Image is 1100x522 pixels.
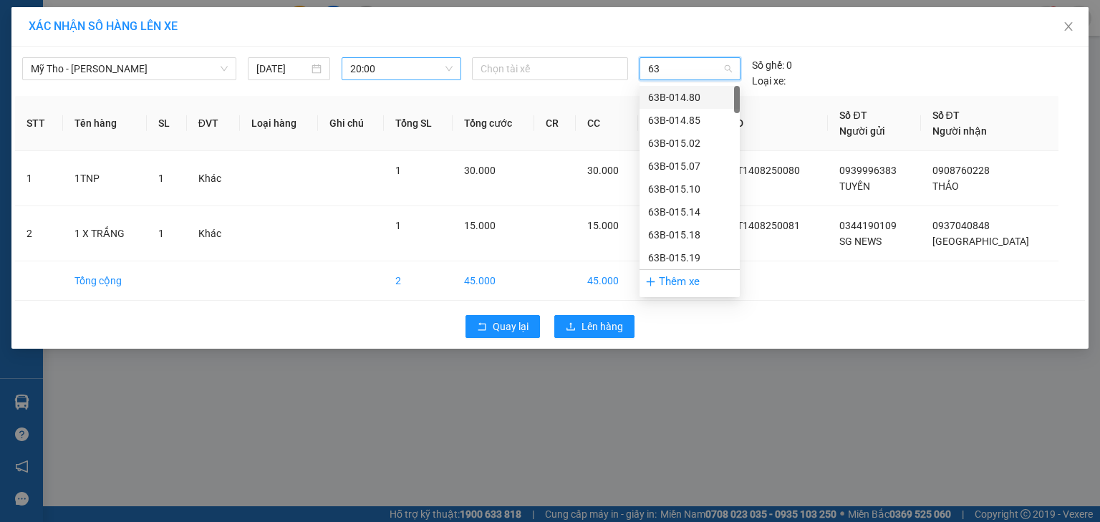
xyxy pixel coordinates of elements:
th: CR [534,96,576,151]
span: 1 [395,220,401,231]
span: rollback [477,322,487,333]
span: Số ĐT [839,110,867,121]
text: CGTLT1408250081 [67,68,261,93]
td: 1 [15,151,63,206]
span: THẢO [932,180,959,192]
td: Tổng cộng [63,261,148,301]
td: 2 [702,261,828,301]
span: 1 [158,173,164,184]
div: 63B-014.80 [640,86,740,109]
span: [GEOGRAPHIC_DATA] [932,236,1029,247]
span: 15.000 [464,220,496,231]
span: Loại xe: [752,73,786,89]
span: TUYẾN [839,180,870,192]
th: CC [576,96,639,151]
div: Thêm xe [640,269,740,294]
button: rollbackQuay lại [465,315,540,338]
span: upload [566,322,576,333]
span: 1 [395,165,401,176]
div: 63B-015.19 [648,250,731,266]
span: 0939996383 [839,165,897,176]
th: SL [147,96,186,151]
th: Tổng SL [384,96,453,151]
button: uploadLên hàng [554,315,635,338]
th: Thu hộ [638,96,702,151]
th: Mã GD [702,96,828,151]
div: 0 [752,57,792,73]
span: Số ghế: [752,57,784,73]
th: ĐVT [187,96,240,151]
div: Chợ Gạo [8,102,319,140]
span: SG NEWS [839,236,882,247]
th: Loại hàng [240,96,319,151]
span: XÁC NHẬN SỐ HÀNG LÊN XE [29,19,178,33]
th: Tổng cước [453,96,534,151]
div: 63B-014.80 [648,90,731,105]
span: CGTLT1408250080 [713,165,800,176]
div: 63B-015.02 [640,132,740,155]
div: 63B-015.10 [648,181,731,197]
span: Mỹ Tho - Hồ Chí Minh [31,58,228,79]
span: Số ĐT [932,110,960,121]
td: 2 [15,206,63,261]
span: 15.000 [587,220,619,231]
span: 0908760228 [932,165,990,176]
span: Người gửi [839,125,885,137]
span: 0937040848 [932,220,990,231]
span: Người nhận [932,125,987,137]
div: 63B-015.02 [648,135,731,151]
button: Close [1048,7,1089,47]
td: 45.000 [576,261,639,301]
div: 63B-015.14 [648,204,731,220]
div: 63B-014.85 [648,112,731,128]
span: plus [645,276,656,287]
span: 30.000 [464,165,496,176]
div: 63B-015.10 [640,178,740,200]
div: 63B-015.18 [640,223,740,246]
div: 63B-015.07 [640,155,740,178]
th: Ghi chú [318,96,384,151]
td: 1 X TRẮNG [63,206,148,261]
div: 63B-015.14 [640,200,740,223]
td: 45.000 [453,261,534,301]
input: 14/08/2025 [256,61,309,77]
span: 20:00 [350,58,453,79]
span: CGTLT1408250081 [713,220,800,231]
span: 30.000 [587,165,619,176]
span: 1 [158,228,164,239]
td: 1TNP [63,151,148,206]
div: 63B-015.19 [640,246,740,269]
span: Lên hàng [582,319,623,334]
div: 63B-015.18 [648,227,731,243]
td: 2 [384,261,453,301]
th: Tên hàng [63,96,148,151]
span: Quay lại [493,319,529,334]
div: 63B-014.85 [640,109,740,132]
span: 0344190109 [839,220,897,231]
td: Khác [187,151,240,206]
div: 63B-015.07 [648,158,731,174]
span: close [1063,21,1074,32]
th: STT [15,96,63,151]
td: Khác [187,206,240,261]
